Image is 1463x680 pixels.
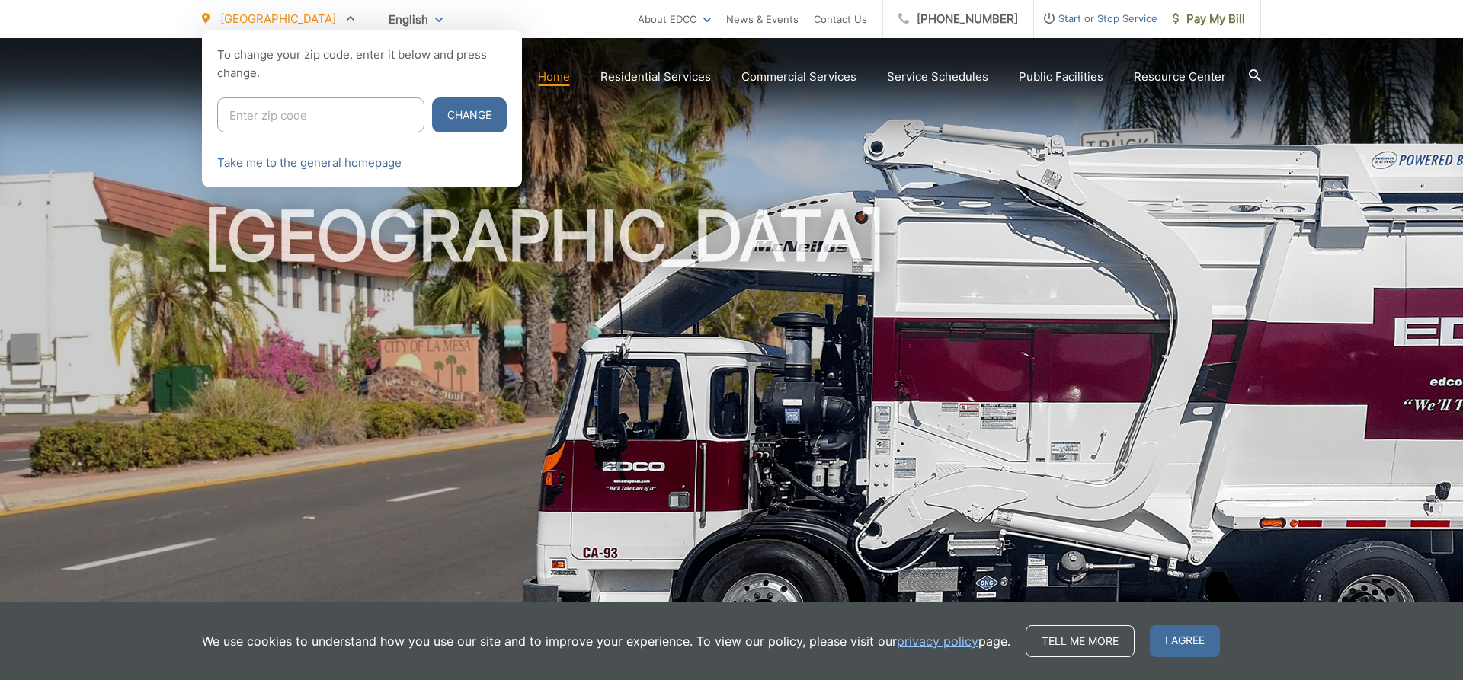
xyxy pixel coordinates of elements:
[814,10,867,28] a: Contact Us
[202,632,1010,650] p: We use cookies to understand how you use our site and to improve your experience. To view our pol...
[638,10,711,28] a: About EDCO
[1026,625,1135,657] a: Tell me more
[726,10,799,28] a: News & Events
[220,11,336,26] span: [GEOGRAPHIC_DATA]
[217,97,424,132] input: Enter zip code
[897,632,978,650] a: privacy policy
[377,6,454,33] span: English
[1150,625,1220,657] span: I agree
[432,97,507,132] button: Change
[217,46,507,82] p: To change your zip code, enter it below and press change.
[217,154,402,172] a: Take me to the general homepage
[1173,10,1245,28] span: Pay My Bill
